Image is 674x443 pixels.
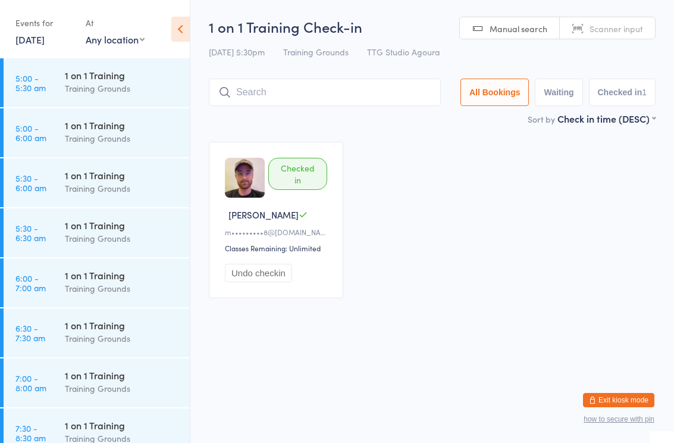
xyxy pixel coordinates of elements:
div: Training Grounds [65,232,180,245]
time: 5:00 - 6:00 am [15,123,46,142]
div: 1 on 1 Training [65,118,180,132]
button: All Bookings [460,79,529,106]
div: 1 on 1 Training [65,319,180,332]
button: Undo checkin [225,264,292,282]
a: 6:30 -7:30 am1 on 1 TrainingTraining Grounds [4,308,190,357]
div: 1 on 1 Training [65,419,180,432]
div: Training Grounds [65,182,180,195]
time: 5:30 - 6:30 am [15,223,46,242]
div: Training Grounds [65,382,180,395]
a: 5:30 -6:00 am1 on 1 TrainingTraining Grounds [4,158,190,207]
a: 5:00 -6:00 am1 on 1 TrainingTraining Grounds [4,108,190,157]
time: 7:30 - 8:30 am [15,423,46,442]
div: 1 on 1 Training [65,68,180,82]
a: 7:00 -8:00 am1 on 1 TrainingTraining Grounds [4,358,190,407]
time: 7:00 - 8:00 am [15,373,46,392]
div: Training Grounds [65,132,180,145]
div: Training Grounds [65,282,180,295]
button: Exit kiosk mode [583,393,654,407]
span: [PERSON_NAME] [228,208,299,221]
time: 6:00 - 7:00 am [15,273,46,292]
span: Scanner input [590,23,643,35]
div: Training Grounds [65,332,180,345]
span: TTG Studio Agoura [367,46,440,58]
div: Training Grounds [65,82,180,95]
button: Checked in1 [589,79,656,106]
time: 5:00 - 5:30 am [15,73,46,92]
time: 6:30 - 7:30 am [15,323,45,342]
input: Search [209,79,441,106]
div: m•••••••••8@[DOMAIN_NAME] [225,227,331,237]
div: 1 on 1 Training [65,369,180,382]
div: Check in time (DESC) [557,112,656,125]
div: Any location [86,33,145,46]
div: 1 on 1 Training [65,169,180,182]
label: Sort by [528,113,555,125]
h2: 1 on 1 Training Check-in [209,17,656,36]
time: 5:30 - 6:00 am [15,173,46,192]
div: At [86,13,145,33]
div: Events for [15,13,74,33]
span: [DATE] 5:30pm [209,46,265,58]
div: Classes Remaining: Unlimited [225,243,331,253]
button: Waiting [535,79,582,106]
img: image1720652513.png [225,158,265,198]
div: 1 on 1 Training [65,219,180,232]
a: [DATE] [15,33,45,46]
div: 1 [642,88,647,97]
a: 6:00 -7:00 am1 on 1 TrainingTraining Grounds [4,258,190,307]
div: 1 on 1 Training [65,269,180,282]
span: Manual search [490,23,547,35]
div: Checked in [268,158,327,190]
button: how to secure with pin [584,415,654,423]
a: 5:00 -5:30 am1 on 1 TrainingTraining Grounds [4,58,190,107]
a: 5:30 -6:30 am1 on 1 TrainingTraining Grounds [4,208,190,257]
span: Training Grounds [283,46,349,58]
